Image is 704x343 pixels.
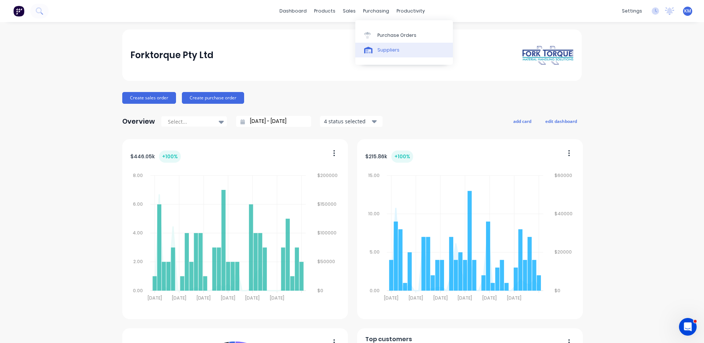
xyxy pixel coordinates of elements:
div: products [310,6,339,17]
tspan: 6.00 [133,201,143,207]
div: Suppliers [377,47,399,53]
div: Forktorque Pty Ltd [130,48,214,63]
tspan: $150000 [317,201,337,207]
tspan: 0.00 [369,287,379,294]
button: Create sales order [122,92,176,104]
tspan: 4.00 [133,230,143,236]
tspan: [DATE] [221,295,235,301]
tspan: [DATE] [482,295,497,301]
img: Factory [13,6,24,17]
div: + 100 % [159,151,181,163]
tspan: 2.00 [133,259,143,265]
div: settings [618,6,646,17]
tspan: [DATE] [245,295,260,301]
a: Suppliers [355,43,453,57]
div: purchasing [359,6,393,17]
a: dashboard [276,6,310,17]
div: 4 status selected [324,117,370,125]
a: Purchase Orders [355,28,453,42]
tspan: [DATE] [384,295,398,301]
tspan: [DATE] [409,295,423,301]
button: Create purchase order [182,92,244,104]
tspan: [DATE] [507,295,521,301]
tspan: $0 [317,287,323,294]
div: sales [339,6,359,17]
div: Purchase Orders [377,32,416,39]
tspan: [DATE] [147,295,162,301]
tspan: $20000 [555,249,572,255]
tspan: $50000 [317,259,335,265]
button: 4 status selected [320,116,383,127]
button: edit dashboard [541,116,582,126]
tspan: 0.00 [133,287,143,294]
tspan: 5.00 [369,249,379,255]
iframe: Intercom live chat [679,318,697,336]
tspan: $100000 [317,230,337,236]
tspan: [DATE] [172,295,186,301]
tspan: [DATE] [196,295,211,301]
tspan: $60000 [555,172,573,178]
div: $ 446.05k [130,151,181,163]
tspan: $200000 [317,172,338,178]
tspan: [DATE] [270,295,284,301]
tspan: [DATE] [458,295,472,301]
tspan: 10.00 [368,211,379,217]
tspan: 8.00 [133,172,143,178]
tspan: [DATE] [433,295,448,301]
div: $ 215.86k [365,151,413,163]
tspan: $40000 [555,211,573,217]
span: KM [684,8,691,14]
div: Overview [122,114,155,129]
div: + 100 % [391,151,413,163]
tspan: 15.00 [368,172,379,178]
button: add card [508,116,536,126]
tspan: $0 [555,287,561,294]
div: productivity [393,6,429,17]
img: Forktorque Pty Ltd [522,45,574,66]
